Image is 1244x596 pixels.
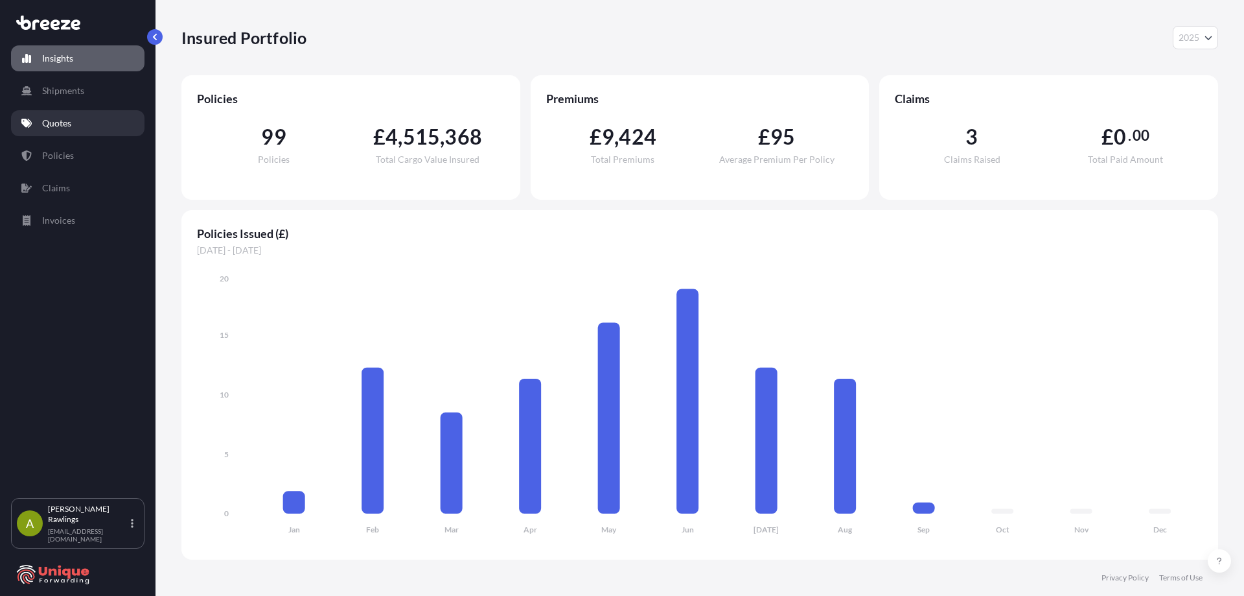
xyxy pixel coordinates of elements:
[601,525,617,534] tspan: May
[26,517,34,530] span: A
[682,525,694,534] tspan: Jun
[719,155,835,164] span: Average Premium Per Policy
[398,126,402,147] span: ,
[220,390,229,399] tspan: 10
[11,208,144,233] a: Invoices
[1159,573,1203,583] a: Terms of Use
[376,155,479,164] span: Total Cargo Value Insured
[48,504,128,525] p: [PERSON_NAME] Rawlings
[440,126,444,147] span: ,
[11,110,144,136] a: Quotes
[403,126,441,147] span: 515
[524,525,537,534] tspan: Apr
[1088,155,1163,164] span: Total Paid Amount
[42,214,75,227] p: Invoices
[11,78,144,104] a: Shipments
[11,175,144,201] a: Claims
[996,525,1009,534] tspan: Oct
[11,45,144,71] a: Insights
[42,182,70,195] p: Claims
[1179,31,1199,44] span: 2025
[619,126,656,147] span: 424
[261,126,286,147] span: 99
[602,126,614,147] span: 9
[591,155,654,164] span: Total Premiums
[224,508,229,518] tspan: 0
[590,126,602,147] span: £
[614,126,619,147] span: ,
[1128,130,1131,141] span: .
[181,27,306,48] p: Insured Portfolio
[42,117,71,130] p: Quotes
[895,91,1203,106] span: Claims
[220,330,229,340] tspan: 15
[258,155,290,164] span: Policies
[965,126,978,147] span: 3
[1173,26,1218,49] button: Year Selector
[197,244,1203,257] span: [DATE] - [DATE]
[1074,525,1089,534] tspan: Nov
[1101,573,1149,583] a: Privacy Policy
[386,126,398,147] span: 4
[444,126,482,147] span: 368
[758,126,770,147] span: £
[366,525,379,534] tspan: Feb
[224,449,229,459] tspan: 5
[838,525,853,534] tspan: Aug
[288,525,300,534] tspan: Jan
[546,91,854,106] span: Premiums
[373,126,386,147] span: £
[1114,126,1126,147] span: 0
[42,84,84,97] p: Shipments
[917,525,930,534] tspan: Sep
[1101,126,1114,147] span: £
[1133,130,1149,141] span: 00
[16,564,91,585] img: organization-logo
[197,91,505,106] span: Policies
[197,226,1203,241] span: Policies Issued (£)
[11,143,144,169] a: Policies
[754,525,779,534] tspan: [DATE]
[42,52,73,65] p: Insights
[48,527,128,543] p: [EMAIL_ADDRESS][DOMAIN_NAME]
[444,525,459,534] tspan: Mar
[220,274,229,283] tspan: 20
[1153,525,1167,534] tspan: Dec
[770,126,795,147] span: 95
[944,155,1000,164] span: Claims Raised
[42,149,74,162] p: Policies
